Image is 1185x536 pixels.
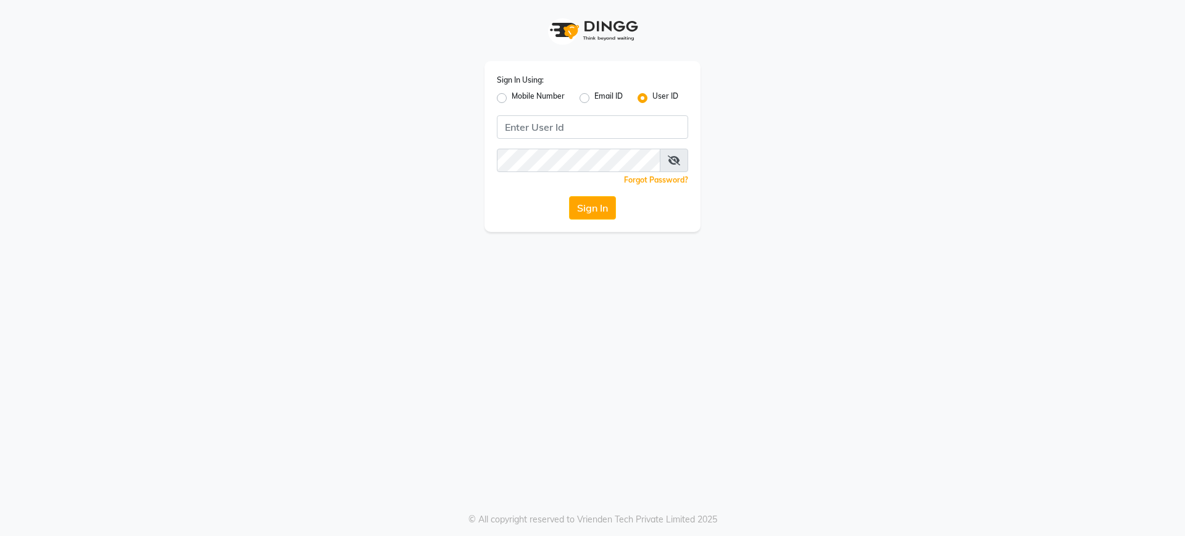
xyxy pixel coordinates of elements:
[569,196,616,220] button: Sign In
[624,175,688,184] a: Forgot Password?
[594,91,623,105] label: Email ID
[497,75,544,86] label: Sign In Using:
[512,91,565,105] label: Mobile Number
[497,115,688,139] input: Username
[652,91,678,105] label: User ID
[543,12,642,49] img: logo1.svg
[497,149,660,172] input: Username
